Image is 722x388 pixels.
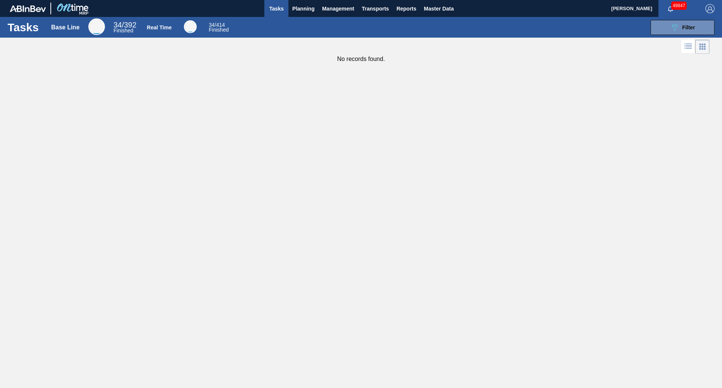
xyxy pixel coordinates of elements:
div: Real Time [184,20,197,33]
span: Finished [114,27,133,33]
span: Finished [209,27,229,33]
span: Planning [292,4,314,13]
span: 34 [209,22,215,28]
span: Master Data [424,4,454,13]
img: TNhmsLtSVTkK8tSr43FrP2fwEKptu5GPRR3wAAAABJRU5ErkJggg== [10,5,46,12]
span: Filter [682,24,695,30]
span: / 414 [209,22,225,28]
img: Logout [705,4,714,13]
div: Base Line [114,22,137,33]
div: Base Line [88,18,105,35]
button: Filter [651,20,714,35]
button: Notifications [658,3,683,14]
span: / 392 [114,21,137,29]
span: Reports [396,4,416,13]
div: Real Time [147,24,172,30]
span: 49847 [671,2,687,10]
span: Transports [362,4,389,13]
div: List Vision [681,40,695,54]
div: Base Line [51,24,80,31]
div: Card Vision [695,40,710,54]
h1: Tasks [8,23,41,32]
span: 34 [114,21,122,29]
div: Real Time [209,23,229,32]
span: Management [322,4,354,13]
span: Tasks [268,4,285,13]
